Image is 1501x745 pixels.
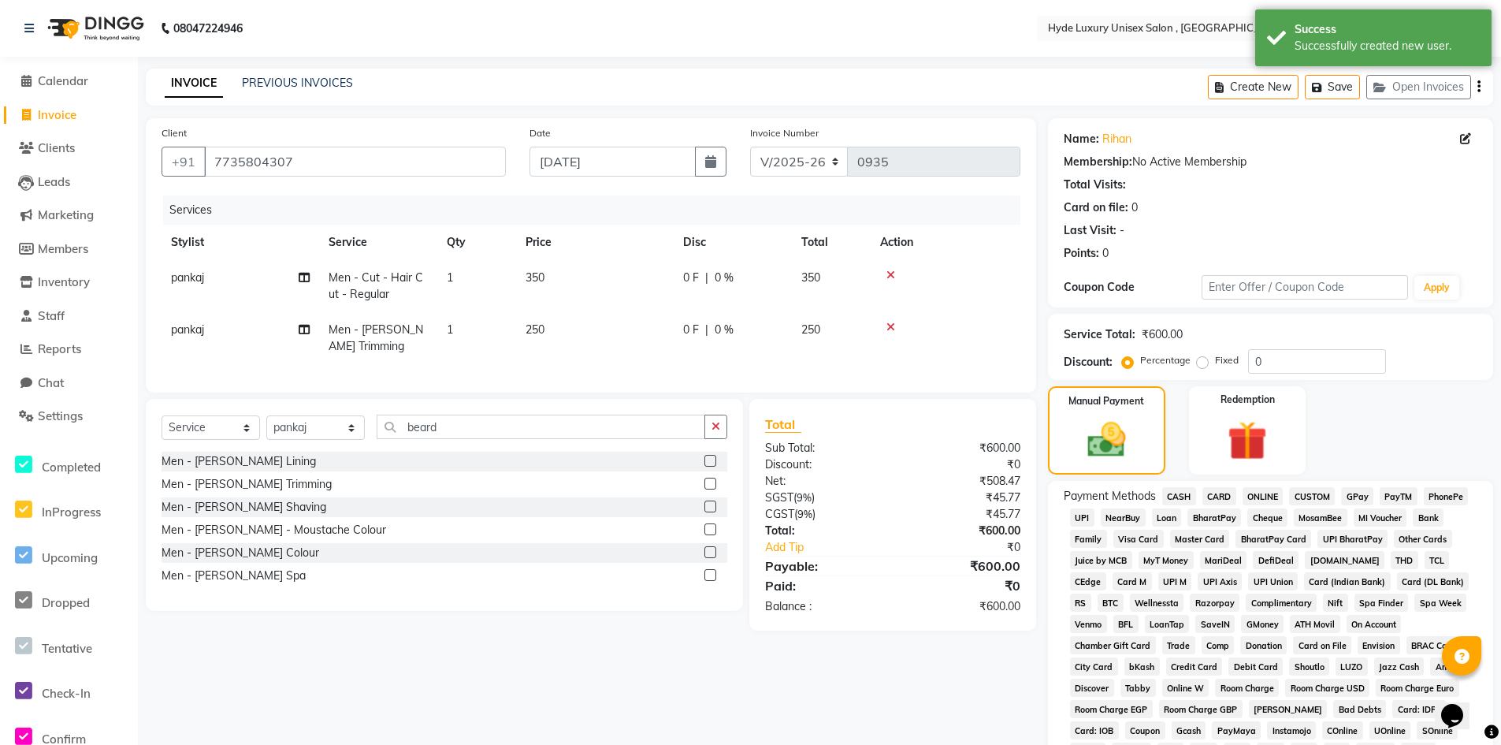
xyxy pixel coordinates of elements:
[753,557,893,576] div: Payable:
[715,322,734,338] span: 0 %
[4,240,134,259] a: Members
[1200,551,1247,569] span: MariDeal
[893,473,1032,490] div: ₹508.47
[1190,594,1239,612] span: Razorpay
[42,641,92,656] span: Tentative
[705,270,708,286] span: |
[893,490,1032,506] div: ₹45.77
[38,107,76,122] span: Invoice
[42,686,91,701] span: Check-In
[1220,393,1275,407] label: Redemption
[1076,418,1138,462] img: _cash.svg
[437,225,516,260] th: Qty
[893,456,1032,473] div: ₹0
[765,507,794,521] span: CGST
[1366,75,1471,99] button: Open Invoices
[753,440,893,456] div: Sub Total:
[162,225,319,260] th: Stylist
[797,491,812,504] span: 9%
[1064,131,1099,147] div: Name:
[1354,594,1409,612] span: Spa Finder
[1290,615,1340,633] span: ATH Movil
[1064,245,1099,262] div: Points:
[1380,487,1417,505] span: PayTM
[1064,354,1113,371] div: Discount:
[893,576,1032,595] div: ₹0
[1102,245,1109,262] div: 0
[1064,177,1126,193] div: Total Visits:
[1070,700,1153,718] span: Room Charge EGP
[1435,682,1485,729] iframe: chat widget
[1064,326,1135,343] div: Service Total:
[1142,326,1183,343] div: ₹600.00
[163,196,1032,225] div: Services
[1243,487,1284,505] span: ONLINE
[1070,594,1091,612] span: RS
[1101,508,1146,527] span: NearBuy
[38,341,81,356] span: Reports
[162,453,316,470] div: Men - [PERSON_NAME] Lining
[765,416,801,433] span: Total
[4,341,134,359] a: Reports
[1172,721,1206,739] span: Gcash
[1247,508,1287,527] span: Cheque
[42,550,98,565] span: Upcoming
[162,522,386,538] div: Men - [PERSON_NAME] - Moustache Colour
[162,126,187,140] label: Client
[1289,657,1329,676] span: Shoutlo
[1391,551,1418,569] span: THD
[1267,721,1316,739] span: Instamojo
[893,557,1032,576] div: ₹600.00
[1289,487,1335,505] span: CUSTOM
[1068,394,1144,408] label: Manual Payment
[4,140,134,158] a: Clients
[171,270,204,285] span: pankaj
[162,147,206,177] button: +91
[1070,508,1094,527] span: UPI
[38,375,64,390] span: Chat
[683,322,699,338] span: 0 F
[1187,508,1241,527] span: BharatPay
[42,460,101,475] span: Completed
[4,73,134,91] a: Calendar
[1215,353,1239,367] label: Fixed
[4,173,134,192] a: Leads
[319,225,437,260] th: Service
[1166,657,1223,676] span: Credit Card
[792,225,871,260] th: Total
[1425,551,1450,569] span: TCL
[204,147,506,177] input: Search by Name/Mobile/Email/Code
[1140,353,1191,367] label: Percentage
[1253,551,1299,569] span: DefiDeal
[329,322,423,353] span: Men - [PERSON_NAME] Trimming
[1246,594,1317,612] span: Complimentary
[173,6,243,50] b: 08047224946
[1202,636,1235,654] span: Comp
[1070,636,1156,654] span: Chamber Gift Card
[526,270,544,285] span: 350
[1406,636,1462,654] span: BRAC Card
[1336,657,1368,676] span: LUZO
[1120,679,1156,697] span: Tabby
[1195,615,1235,633] span: SaveIN
[1295,21,1480,38] div: Success
[1070,572,1106,590] span: CEdge
[38,308,65,323] span: Staff
[1064,199,1128,216] div: Card on file:
[1064,222,1116,239] div: Last Visit:
[715,270,734,286] span: 0 %
[1113,572,1152,590] span: Card M
[1414,276,1459,300] button: Apply
[1304,572,1391,590] span: Card (Indian Bank)
[893,598,1032,615] div: ₹600.00
[38,73,88,88] span: Calendar
[1159,700,1243,718] span: Room Charge GBP
[683,270,699,286] span: 0 F
[162,568,306,584] div: Men - [PERSON_NAME] Spa
[1070,679,1114,697] span: Discover
[1413,508,1443,527] span: Bank
[1139,551,1194,569] span: MyT Money
[165,69,223,98] a: INVOICE
[1070,615,1107,633] span: Venmo
[916,539,1032,556] div: ₹0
